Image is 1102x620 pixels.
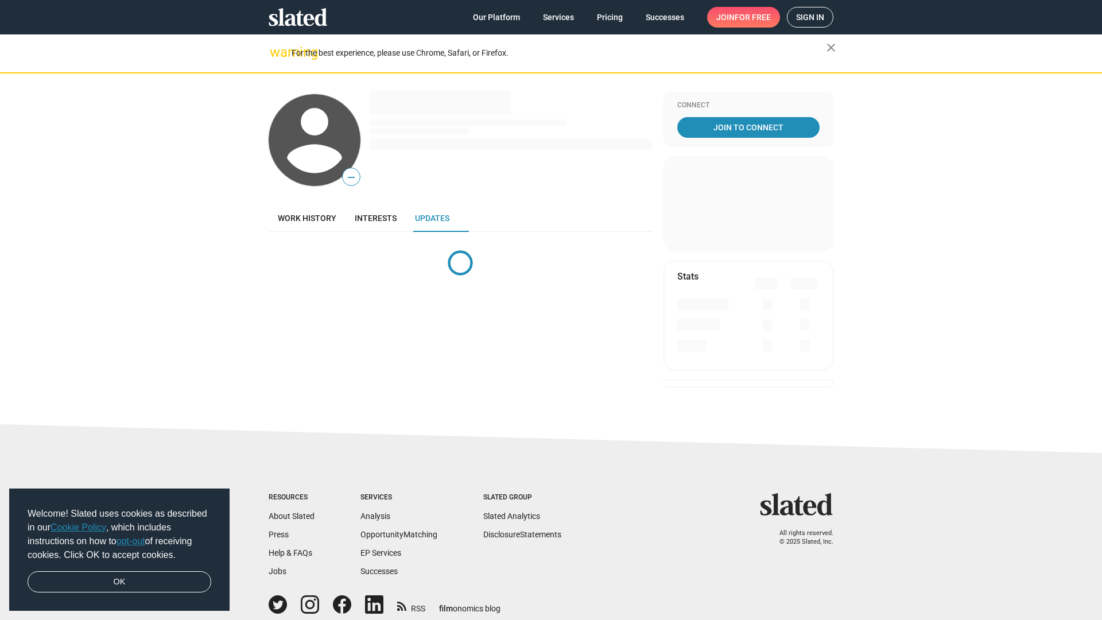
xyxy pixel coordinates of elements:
div: Resources [269,493,315,502]
div: Slated Group [483,493,561,502]
span: Sign in [796,7,824,27]
span: Work history [278,214,336,223]
a: About Slated [269,511,315,521]
div: cookieconsent [9,489,230,611]
a: Successes [637,7,693,28]
span: Successes [646,7,684,28]
a: RSS [397,596,425,614]
span: Welcome! Slated uses cookies as described in our , which includes instructions on how to of recei... [28,507,211,562]
a: Cookie Policy [51,522,106,532]
a: dismiss cookie message [28,571,211,593]
a: OpportunityMatching [360,530,437,539]
span: film [439,604,453,613]
a: Successes [360,567,398,576]
a: Press [269,530,289,539]
a: Join To Connect [677,117,820,138]
div: For the best experience, please use Chrome, Safari, or Firefox. [292,45,826,61]
a: Services [534,7,583,28]
a: filmonomics blog [439,594,500,614]
span: Our Platform [473,7,520,28]
a: Analysis [360,511,390,521]
a: EP Services [360,548,401,557]
div: Connect [677,101,820,110]
span: — [343,170,360,185]
a: Our Platform [464,7,529,28]
span: for free [735,7,771,28]
a: Updates [406,204,459,232]
a: Help & FAQs [269,548,312,557]
a: Interests [346,204,406,232]
span: Join To Connect [680,117,817,138]
a: Work history [269,204,346,232]
a: DisclosureStatements [483,530,561,539]
mat-icon: close [824,41,838,55]
span: Join [716,7,771,28]
span: Pricing [597,7,623,28]
a: Sign in [787,7,833,28]
span: Services [543,7,574,28]
span: Interests [355,214,397,223]
a: Joinfor free [707,7,780,28]
a: Jobs [269,567,286,576]
mat-card-title: Stats [677,270,699,282]
div: Services [360,493,437,502]
a: Pricing [588,7,632,28]
span: Updates [415,214,449,223]
mat-icon: warning [270,45,284,59]
a: opt-out [117,536,145,546]
a: Slated Analytics [483,511,540,521]
p: All rights reserved. © 2025 Slated, Inc. [767,529,833,546]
